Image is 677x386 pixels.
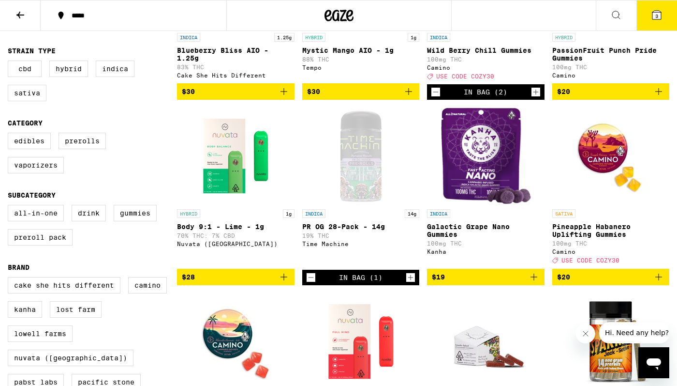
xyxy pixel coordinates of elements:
[283,209,294,218] p: 1g
[302,223,420,231] p: PR OG 28-Pack - 14g
[552,248,670,255] div: Camino
[436,73,494,79] span: USE CODE COZY30
[405,209,419,218] p: 14g
[655,13,658,19] span: 3
[177,241,294,247] div: Nuvata ([GEOGRAPHIC_DATA])
[302,46,420,54] p: Mystic Mango AIO - 1g
[8,301,42,318] label: Kanha
[8,277,120,293] label: Cake She Hits Different
[406,273,415,282] button: Increment
[552,83,670,100] button: Add to bag
[182,88,195,95] span: $30
[427,56,545,62] p: 100mg THC
[427,33,450,42] p: INDICA
[552,269,670,285] button: Add to bag
[302,33,325,42] p: HYBRID
[128,277,167,293] label: Camino
[306,273,316,282] button: Decrement
[302,209,325,218] p: INDICA
[302,241,420,247] div: Time Machine
[8,350,133,366] label: Nuvata ([GEOGRAPHIC_DATA])
[8,157,64,173] label: Vaporizers
[562,108,659,204] img: Camino - Pineapple Habanero Uplifting Gummies
[8,119,43,127] legend: Category
[531,87,541,97] button: Increment
[114,205,157,221] label: Gummies
[177,232,294,239] p: 70% THC: 7% CBD
[59,133,106,149] label: Prerolls
[177,46,294,62] p: Blueberry Bliss AIO - 1.25g
[8,61,42,77] label: CBD
[96,61,134,77] label: Indica
[427,240,545,247] p: 100mg THC
[8,191,56,199] legend: Subcategory
[307,88,320,95] span: $30
[8,229,73,246] label: Preroll Pack
[50,301,102,318] label: Lost Farm
[302,232,420,239] p: 19% THC
[561,258,619,264] span: USE CODE COZY30
[8,325,73,342] label: Lowell Farms
[599,322,669,343] iframe: Message from company
[427,209,450,218] p: INDICA
[464,88,507,96] div: In Bag (2)
[339,274,383,281] div: In Bag (1)
[552,46,670,62] p: PassionFruit Punch Pride Gummies
[302,108,420,269] a: Open page for PR OG 28-Pack - 14g from Time Machine
[427,248,545,255] div: Kanha
[302,56,420,62] p: 88% THC
[187,108,284,204] img: Nuvata (CA) - Body 9:1 - Lime - 1g
[427,108,545,268] a: Open page for Galactic Grape Nano Gummies from Kanha
[177,33,200,42] p: INDICA
[552,72,670,78] div: Camino
[49,61,88,77] label: Hybrid
[177,108,294,268] a: Open page for Body 9:1 - Lime - 1g from Nuvata (CA)
[431,87,441,97] button: Decrement
[638,347,669,378] iframe: Button to launch messaging window
[72,205,106,221] label: Drink
[8,263,29,271] legend: Brand
[427,46,545,54] p: Wild Berry Chill Gummies
[552,209,575,218] p: SATIVA
[302,83,420,100] button: Add to bag
[427,64,545,71] div: Camino
[177,72,294,78] div: Cake She Hits Different
[408,33,419,42] p: 1g
[441,108,531,204] img: Kanha - Galactic Grape Nano Gummies
[552,223,670,238] p: Pineapple Habanero Uplifting Gummies
[432,273,445,281] span: $19
[177,209,200,218] p: HYBRID
[182,273,195,281] span: $28
[552,33,575,42] p: HYBRID
[8,85,46,101] label: Sativa
[552,108,670,268] a: Open page for Pineapple Habanero Uplifting Gummies from Camino
[177,64,294,70] p: 83% THC
[552,240,670,247] p: 100mg THC
[557,273,570,281] span: $20
[8,47,56,55] legend: Strain Type
[177,83,294,100] button: Add to bag
[302,64,420,71] div: Tempo
[177,223,294,231] p: Body 9:1 - Lime - 1g
[557,88,570,95] span: $20
[274,33,294,42] p: 1.25g
[8,205,64,221] label: All-In-One
[427,269,545,285] button: Add to bag
[177,269,294,285] button: Add to bag
[8,133,51,149] label: Edibles
[427,223,545,238] p: Galactic Grape Nano Gummies
[552,64,670,70] p: 100mg THC
[576,324,595,343] iframe: Close message
[636,0,677,31] button: 3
